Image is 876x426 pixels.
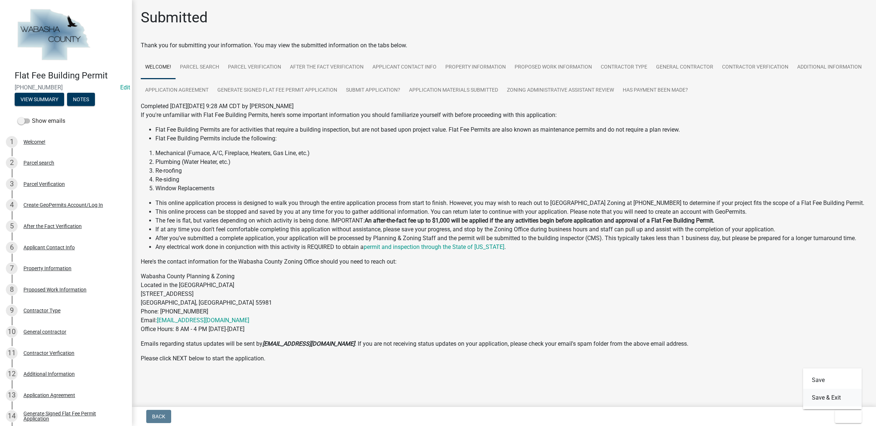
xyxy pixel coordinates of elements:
div: 13 [6,389,18,401]
button: Exit [835,410,862,423]
div: 12 [6,368,18,380]
li: Re-roofing [155,166,867,175]
a: Parcel Verification [224,56,286,79]
p: Wabasha County Planning & Zoning Located in the [GEOGRAPHIC_DATA] [STREET_ADDRESS] [GEOGRAPHIC_DA... [141,272,867,334]
h4: Flat Fee Building Permit [15,70,126,81]
li: Re-siding [155,175,867,184]
strong: [EMAIL_ADDRESS][DOMAIN_NAME] [262,340,355,347]
div: General contractor [23,329,66,334]
li: Window Replacements [155,184,867,193]
a: Edit [120,84,130,91]
div: Additional Information [23,371,75,377]
a: Contractor Verfication [718,56,793,79]
p: Please click NEXT below to start the application. [141,354,867,363]
div: 6 [6,242,18,253]
a: Welcome! [141,56,176,79]
div: 8 [6,284,18,295]
div: Create GeoPermits Account/Log In [23,202,103,208]
wm-modal-confirm: Notes [67,97,95,103]
strong: An after-the-fact fee up to $1,000 will be applied if the any activities begin before application... [365,217,714,224]
a: Zoning Administrative Assistant Review [503,79,618,102]
h1: Submitted [141,9,208,26]
a: Has Payment been made? [618,79,692,102]
div: Contractor Type [23,308,60,313]
div: Applicant Contact Info [23,245,75,250]
div: 4 [6,199,18,211]
div: Thank you for submitting your information. You may view the submitted information on the tabs below. [141,41,867,50]
li: Flat Fee Building Permits are for activities that require a building inspection, but are not base... [155,125,867,134]
a: Property Information [441,56,510,79]
div: Proposed Work Information [23,287,87,292]
span: Exit [841,414,851,419]
a: Submit Application? [342,79,405,102]
a: General contractor [652,56,718,79]
div: 1 [6,136,18,148]
wm-modal-confirm: Summary [15,97,64,103]
li: This online application process is designed to walk you through the entire application process fr... [155,199,867,208]
li: Any electrical work done in conjunction with this activity is REQUIRED to obtain a . [155,243,867,251]
p: Here's the contact information for the Wabasha County Zoning Office should you need to reach out: [141,257,867,266]
img: Wabasha County, Minnesota [15,8,92,63]
div: Welcome! [23,139,45,144]
wm-modal-confirm: Edit Application Number [120,84,130,91]
a: Applicant Contact Info [368,56,441,79]
li: Plumbing (Water Heater, etc.) [155,158,867,166]
span: [PHONE_NUMBER] [15,84,117,91]
p: If you're unfamiliar with Flat Fee Building Permits, here's some important information you should... [141,111,867,120]
div: 2 [6,157,18,169]
li: This online process can be stopped and saved by you at any time for you to gather additional info... [155,208,867,216]
div: 5 [6,220,18,232]
li: The fee is flat, but varies depending on which activity is being done. IMPORTANT: [155,216,867,225]
div: After the Fact Verification [23,224,82,229]
div: Contractor Verfication [23,350,74,356]
a: Application Materials Submitted [405,79,503,102]
button: Save [803,371,862,389]
div: Application Agreement [23,393,75,398]
li: If at any time you don't feel comfortable completing this application without assistance, please ... [155,225,867,234]
a: Generate Signed Flat Fee Permit Application [213,79,342,102]
a: [EMAIL_ADDRESS][DOMAIN_NAME] [157,317,249,324]
div: Generate Signed Flat Fee Permit Application [23,411,120,421]
div: 7 [6,262,18,274]
button: View Summary [15,93,64,106]
p: Emails regarding status updates will be sent by . If you are not receiving status updates on your... [141,339,867,348]
div: Parcel search [23,160,54,165]
a: Application Agreement [141,79,213,102]
li: After you've submitted a complete application, your application will be processed by Planning & Z... [155,234,867,243]
a: Contractor Type [596,56,652,79]
span: Back [152,414,165,419]
a: Parcel search [176,56,224,79]
span: Completed [DATE][DATE] 9:28 AM CDT by [PERSON_NAME] [141,103,294,110]
li: Mechanical (Furnace, A/C, Fireplace, Heaters, Gas Line, etc.) [155,149,867,158]
a: Proposed Work Information [510,56,596,79]
a: Additional Information [793,56,866,79]
div: 3 [6,178,18,190]
div: Parcel Verification [23,181,65,187]
button: Notes [67,93,95,106]
label: Show emails [18,117,65,125]
div: 11 [6,347,18,359]
div: 9 [6,305,18,316]
a: permit and inspection through the State of [US_STATE] [364,243,504,250]
div: 14 [6,410,18,422]
div: 10 [6,326,18,338]
a: After the Fact Verification [286,56,368,79]
li: Flat Fee Building Permits include the following: [155,134,867,143]
button: Back [146,410,171,423]
button: Save & Exit [803,389,862,407]
div: Property Information [23,266,71,271]
div: Exit [803,368,862,410]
